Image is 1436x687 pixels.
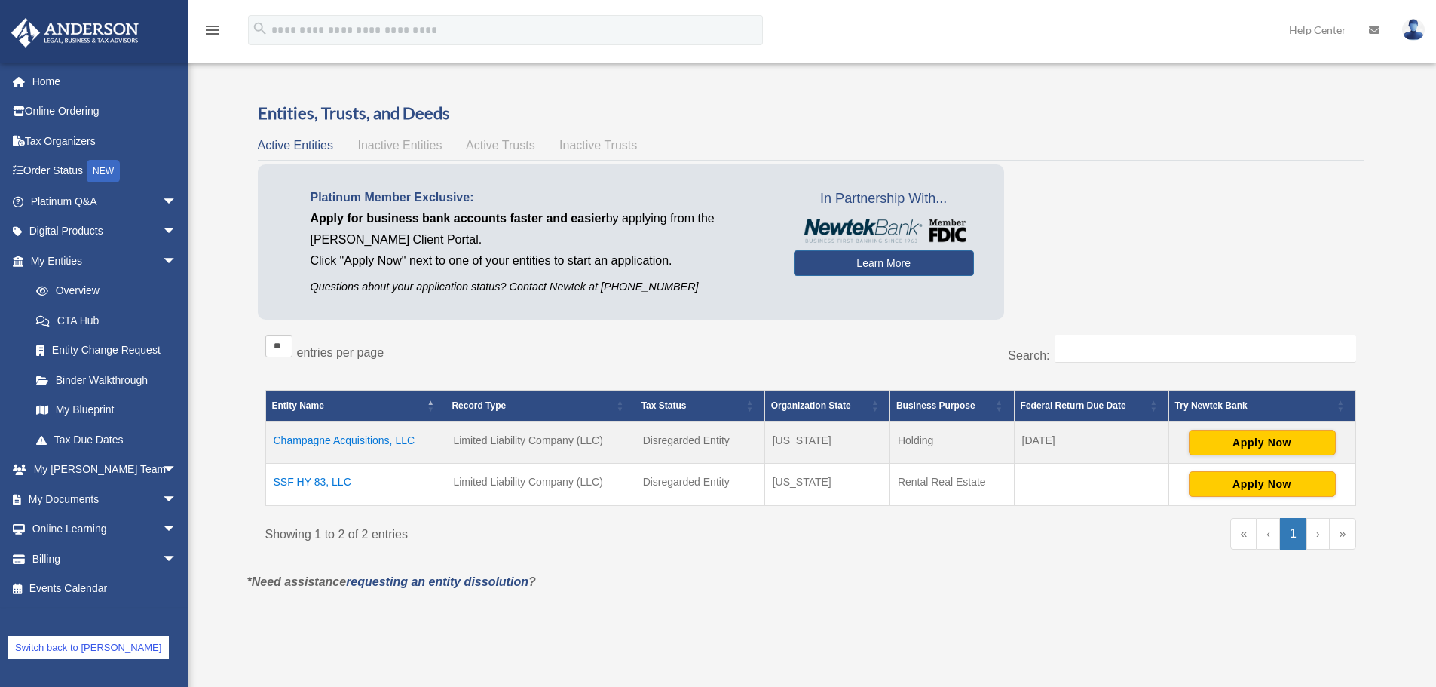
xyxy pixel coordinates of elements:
[452,400,506,411] span: Record Type
[162,186,192,217] span: arrow_drop_down
[466,139,535,152] span: Active Trusts
[1280,518,1306,550] a: 1
[21,395,192,425] a: My Blueprint
[272,400,324,411] span: Entity Name
[559,139,637,152] span: Inactive Trusts
[252,20,268,37] i: search
[297,346,384,359] label: entries per page
[445,422,635,464] td: Limited Liability Company (LLC)
[764,464,889,506] td: [US_STATE]
[162,216,192,247] span: arrow_drop_down
[7,18,143,48] img: Anderson Advisors Platinum Portal
[311,208,771,250] p: by applying from the [PERSON_NAME] Client Portal.
[896,400,975,411] span: Business Purpose
[1330,518,1356,550] a: Last
[1189,430,1336,455] button: Apply Now
[1008,349,1049,362] label: Search:
[1257,518,1280,550] a: Previous
[162,246,192,277] span: arrow_drop_down
[1230,518,1257,550] a: First
[162,455,192,486] span: arrow_drop_down
[794,250,974,276] a: Learn More
[11,156,200,187] a: Order StatusNEW
[11,455,200,485] a: My [PERSON_NAME] Teamarrow_drop_down
[21,425,192,455] a: Tax Due Dates
[445,391,635,422] th: Record Type: Activate to sort
[265,391,445,422] th: Entity Name: Activate to invert sorting
[635,391,764,422] th: Tax Status: Activate to sort
[764,391,889,422] th: Organization State: Activate to sort
[641,400,687,411] span: Tax Status
[1402,19,1425,41] img: User Pic
[11,66,200,97] a: Home
[357,139,442,152] span: Inactive Entities
[1168,391,1355,422] th: Try Newtek Bank : Activate to sort
[311,187,771,208] p: Platinum Member Exclusive:
[162,514,192,545] span: arrow_drop_down
[265,422,445,464] td: Champagne Acquisitions, LLC
[445,464,635,506] td: Limited Liability Company (LLC)
[311,212,606,225] span: Apply for business bank accounts faster and easier
[794,187,974,211] span: In Partnership With...
[889,464,1014,506] td: Rental Real Estate
[1175,397,1333,415] div: Try Newtek Bank
[1014,422,1168,464] td: [DATE]
[21,336,192,366] a: Entity Change Request
[204,21,222,39] i: menu
[258,139,333,152] span: Active Entities
[11,484,200,514] a: My Documentsarrow_drop_down
[889,422,1014,464] td: Holding
[265,518,800,545] div: Showing 1 to 2 of 2 entries
[21,276,185,306] a: Overview
[635,464,764,506] td: Disregarded Entity
[204,26,222,39] a: menu
[1189,471,1336,497] button: Apply Now
[11,574,200,604] a: Events Calendar
[764,422,889,464] td: [US_STATE]
[11,186,200,216] a: Platinum Q&Aarrow_drop_down
[11,97,200,127] a: Online Ordering
[889,391,1014,422] th: Business Purpose: Activate to sort
[311,250,771,271] p: Click "Apply Now" next to one of your entities to start an application.
[635,422,764,464] td: Disregarded Entity
[162,484,192,515] span: arrow_drop_down
[87,160,120,182] div: NEW
[1021,400,1126,411] span: Federal Return Due Date
[265,464,445,506] td: SSF HY 83, LLC
[11,126,200,156] a: Tax Organizers
[11,216,200,247] a: Digital Productsarrow_drop_down
[11,544,200,574] a: Billingarrow_drop_down
[21,305,192,336] a: CTA Hub
[247,575,536,588] em: *Need assistance ?
[21,365,192,395] a: Binder Walkthrough
[8,636,169,659] a: Switch back to [PERSON_NAME]
[258,102,1364,125] h3: Entities, Trusts, and Deeds
[346,575,528,588] a: requesting an entity dissolution
[11,514,200,544] a: Online Learningarrow_drop_down
[1014,391,1168,422] th: Federal Return Due Date: Activate to sort
[771,400,851,411] span: Organization State
[162,544,192,575] span: arrow_drop_down
[311,278,771,296] p: Questions about your application status? Contact Newtek at [PHONE_NUMBER]
[801,219,966,243] img: NewtekBankLogoSM.png
[1306,518,1330,550] a: Next
[11,246,192,276] a: My Entitiesarrow_drop_down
